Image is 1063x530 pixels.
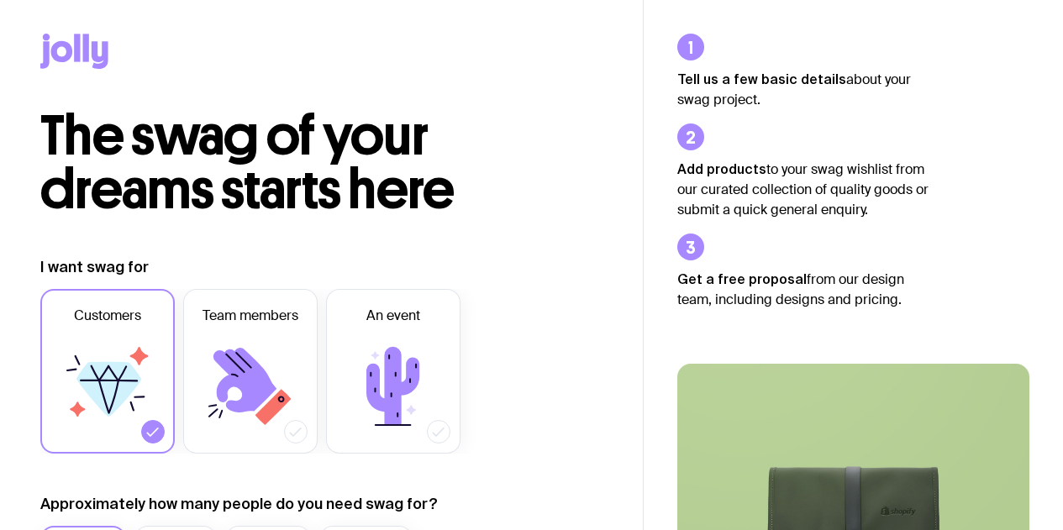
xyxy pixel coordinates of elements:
[677,71,846,87] strong: Tell us a few basic details
[40,494,438,514] label: Approximately how many people do you need swag for?
[677,269,929,310] p: from our design team, including designs and pricing.
[203,306,298,326] span: Team members
[677,271,807,286] strong: Get a free proposal
[677,69,929,110] p: about your swag project.
[366,306,420,326] span: An event
[40,257,149,277] label: I want swag for
[677,159,929,220] p: to your swag wishlist from our curated collection of quality goods or submit a quick general enqu...
[40,102,455,223] span: The swag of your dreams starts here
[74,306,141,326] span: Customers
[677,161,766,176] strong: Add products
